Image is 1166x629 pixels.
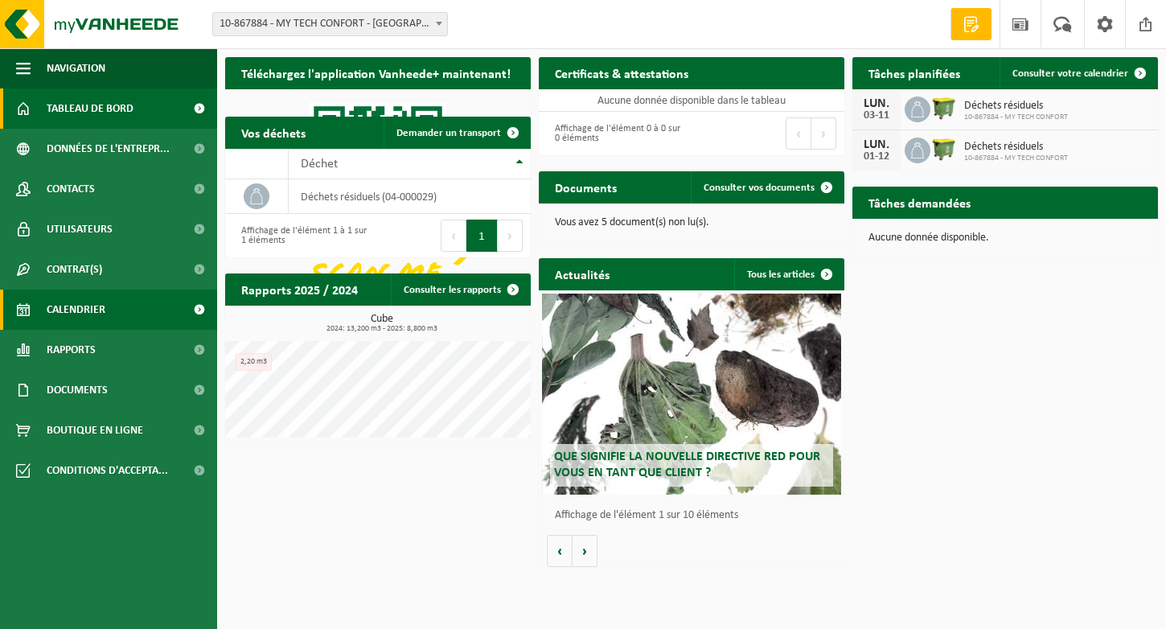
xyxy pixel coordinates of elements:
[47,330,96,370] span: Rapports
[47,129,170,169] span: Données de l'entrepr...
[213,13,447,35] span: 10-867884 - MY TECH CONFORT - VILLEROT
[964,100,1068,113] span: Déchets résiduels
[47,410,143,450] span: Boutique en ligne
[1012,68,1128,79] span: Consulter votre calendrier
[539,258,626,290] h2: Actualités
[930,135,958,162] img: WB-1100-HPE-GN-51
[225,117,322,148] h2: Vos déchets
[542,294,841,495] a: Que signifie la nouvelle directive RED pour vous en tant que client ?
[301,158,338,171] span: Déchet
[236,353,272,371] div: 2,20 m3
[47,290,105,330] span: Calendrier
[233,314,531,333] h3: Cube
[691,171,843,203] a: Consulter vos documents
[547,116,684,151] div: Affichage de l'élément 0 à 0 sur 0 éléments
[573,535,597,567] button: Volgende
[47,370,108,410] span: Documents
[441,220,466,252] button: Previous
[964,113,1068,122] span: 10-867884 - MY TECH CONFORT
[47,209,113,249] span: Utilisateurs
[539,171,633,203] h2: Documents
[786,117,811,150] button: Previous
[704,183,815,193] span: Consulter vos documents
[1000,57,1156,89] a: Consulter votre calendrier
[860,151,893,162] div: 01-12
[396,128,501,138] span: Demander un transport
[384,117,529,149] a: Demander un transport
[47,169,95,209] span: Contacts
[852,187,987,218] h2: Tâches demandées
[539,89,844,112] td: Aucune donnée disponible dans le tableau
[47,48,105,88] span: Navigation
[852,57,976,88] h2: Tâches planifiées
[964,141,1068,154] span: Déchets résiduels
[47,249,102,290] span: Contrat(s)
[811,117,836,150] button: Next
[212,12,448,36] span: 10-867884 - MY TECH CONFORT - VILLEROT
[868,232,1142,244] p: Aucune donnée disponible.
[860,110,893,121] div: 03-11
[555,510,836,521] p: Affichage de l'élément 1 sur 10 éléments
[225,89,531,319] img: Download de VHEPlus App
[466,220,498,252] button: 1
[539,57,704,88] h2: Certificats & attestations
[555,217,828,228] p: Vous avez 5 document(s) non lu(s).
[233,218,370,253] div: Affichage de l'élément 1 à 1 sur 1 éléments
[225,57,527,88] h2: Téléchargez l'application Vanheede+ maintenant!
[547,535,573,567] button: Vorige
[860,138,893,151] div: LUN.
[233,325,531,333] span: 2024: 13,200 m3 - 2025: 8,800 m3
[554,450,820,479] span: Que signifie la nouvelle directive RED pour vous en tant que client ?
[734,258,843,290] a: Tous les articles
[225,273,374,305] h2: Rapports 2025 / 2024
[47,88,133,129] span: Tableau de bord
[498,220,523,252] button: Next
[860,97,893,110] div: LUN.
[289,179,531,214] td: déchets résiduels (04-000029)
[391,273,529,306] a: Consulter les rapports
[930,94,958,121] img: WB-1100-HPE-GN-51
[47,450,168,491] span: Conditions d'accepta...
[964,154,1068,163] span: 10-867884 - MY TECH CONFORT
